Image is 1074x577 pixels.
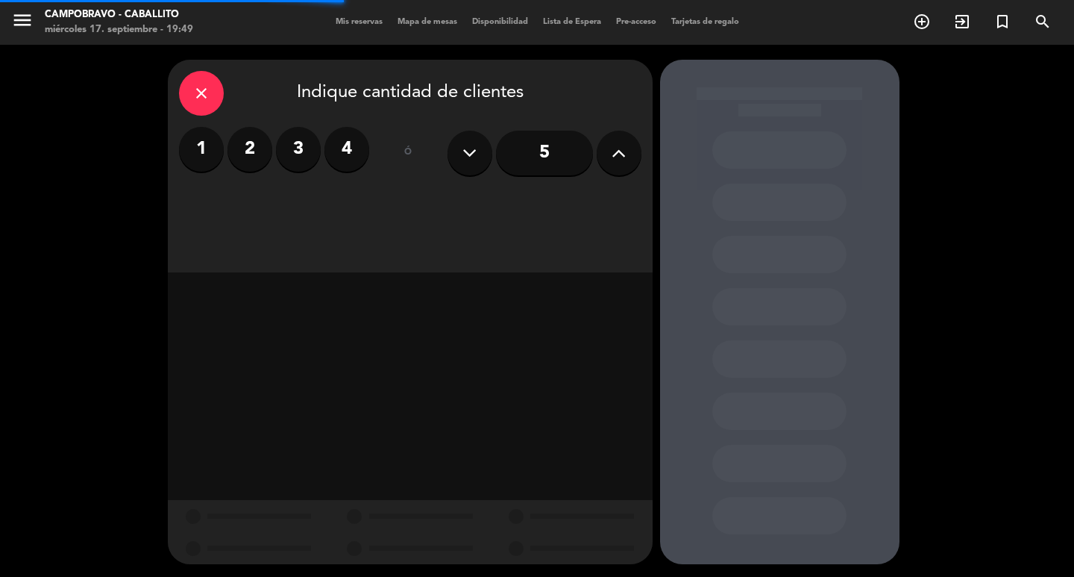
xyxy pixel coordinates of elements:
i: menu [11,9,34,31]
button: menu [11,9,34,37]
i: add_circle_outline [913,13,931,31]
div: ó [384,127,433,179]
i: exit_to_app [953,13,971,31]
span: Disponibilidad [465,18,536,26]
label: 1 [179,127,224,172]
div: Indique cantidad de clientes [179,71,641,116]
div: miércoles 17. septiembre - 19:49 [45,22,193,37]
label: 3 [276,127,321,172]
label: 4 [324,127,369,172]
div: Campobravo - caballito [45,7,193,22]
span: Mis reservas [328,18,390,26]
span: Tarjetas de regalo [664,18,747,26]
i: turned_in_not [993,13,1011,31]
span: Pre-acceso [609,18,664,26]
span: Lista de Espera [536,18,609,26]
label: 2 [227,127,272,172]
i: close [192,84,210,102]
i: search [1034,13,1052,31]
span: Mapa de mesas [390,18,465,26]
